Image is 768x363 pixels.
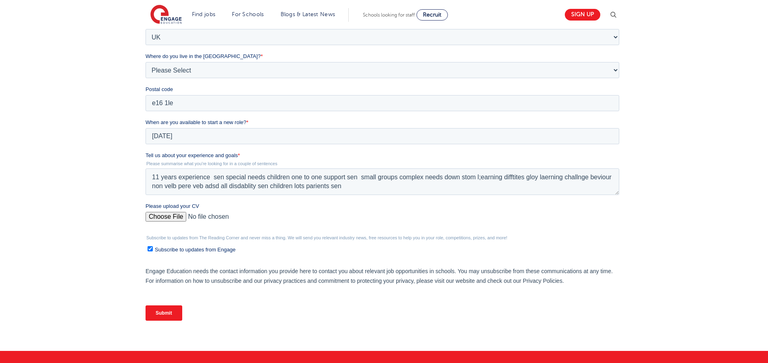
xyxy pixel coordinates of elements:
[192,11,216,17] a: Find jobs
[281,11,335,17] a: Blogs & Latest News
[239,27,474,43] input: *Contact Number
[363,12,415,18] span: Schools looking for staff
[423,12,441,18] span: Recruit
[565,9,600,21] a: Sign up
[2,286,7,291] input: Subscribe to updates from Engage
[239,2,474,18] input: *Last name
[232,11,264,17] a: For Schools
[9,286,90,292] span: Subscribe to updates from Engage
[416,9,448,21] a: Recruit
[241,43,477,50] label: A valid phone number may only contain numbers, +()-. or x
[150,5,182,25] img: Engage Education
